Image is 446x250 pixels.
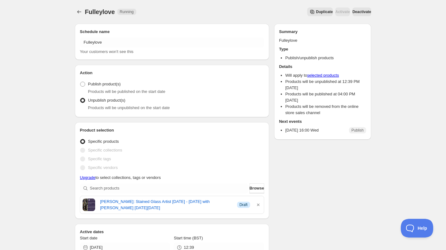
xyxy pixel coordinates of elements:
h2: Summary [279,29,366,35]
h2: Details [279,64,366,70]
button: Deactivate [352,7,371,16]
h2: Next events [279,118,366,125]
span: Start date [80,236,97,240]
li: Products will be removed from the online store sales channel [285,103,366,116]
iframe: Toggle Customer Support [401,219,434,238]
a: selected products [307,73,339,78]
span: Specific products [88,139,119,144]
input: Search products [90,183,248,193]
h2: Type [279,46,366,52]
span: Start time (BST) [174,236,203,240]
li: Products will be published at 04:00 PM [DATE] [285,91,366,103]
span: Deactivate [352,9,371,14]
li: Products will be unpublished at 12:39 PM [DATE] [285,79,366,91]
span: Unpublish product(s) [88,98,125,103]
span: Duplicate [316,9,333,14]
p: to select collections, tags or vendors [80,175,264,181]
span: Publish product(s) [88,82,121,86]
span: Publish [351,128,364,133]
h2: Action [80,70,264,76]
span: Specific vendors [88,165,118,170]
span: Products will be published on the start date [88,89,165,94]
li: Publish/unpublish products [285,55,366,61]
span: Your customers won't see this [80,49,133,54]
span: Specific tags [88,156,111,161]
span: Fulleylove [85,8,115,15]
span: Browse [250,185,264,191]
a: [PERSON_NAME]: Stained Glass Artist [DATE] - [DATE] with [PERSON_NAME] [DATE][DATE] [100,199,232,211]
h2: Schedule name [80,29,264,35]
button: Browse [250,183,264,193]
p: [DATE] 16:00 Wed [285,127,319,133]
button: Schedules [75,7,84,16]
h2: Active dates [80,229,264,235]
h2: Product selection [80,127,264,133]
li: Will apply to [285,72,366,79]
span: Running [120,9,134,14]
a: Upgrade [80,175,95,180]
span: Specific collections [88,148,122,152]
span: Products will be unpublished on the start date [88,105,170,110]
p: Fulleylove [279,37,366,44]
span: Draft [240,202,248,207]
button: Secondary action label [307,7,333,16]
